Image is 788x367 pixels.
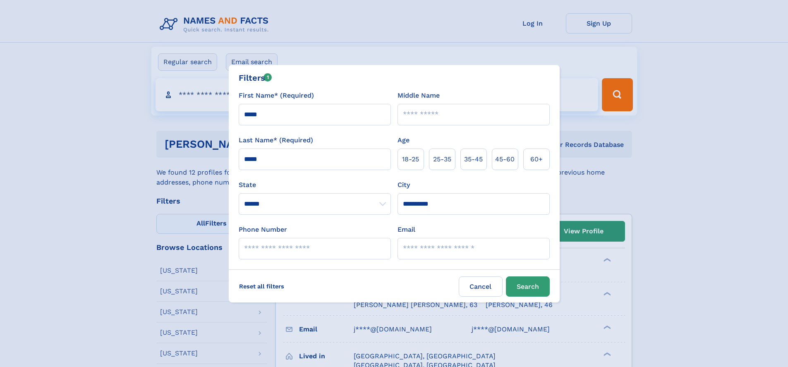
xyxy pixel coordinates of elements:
label: Age [398,135,410,145]
label: Email [398,225,415,235]
span: 45‑60 [495,154,515,164]
span: 25‑35 [433,154,451,164]
label: State [239,180,391,190]
div: Filters [239,72,272,84]
label: Cancel [459,276,503,297]
label: Last Name* (Required) [239,135,313,145]
label: City [398,180,410,190]
label: Phone Number [239,225,287,235]
label: Reset all filters [234,276,290,296]
span: 60+ [530,154,543,164]
button: Search [506,276,550,297]
label: First Name* (Required) [239,91,314,101]
label: Middle Name [398,91,440,101]
span: 35‑45 [464,154,483,164]
span: 18‑25 [402,154,419,164]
